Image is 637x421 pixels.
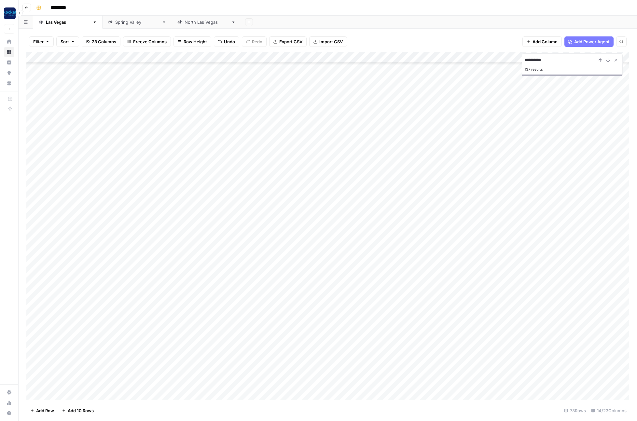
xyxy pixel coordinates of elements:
[4,68,14,78] a: Opportunities
[525,65,620,73] div: 137 results
[115,19,159,25] div: [GEOGRAPHIC_DATA]
[4,408,14,418] button: Help + Support
[269,36,307,47] button: Export CSV
[564,36,614,47] button: Add Power Agent
[36,407,54,414] span: Add Row
[4,36,14,47] a: Home
[92,38,116,45] span: 23 Columns
[522,36,562,47] button: Add Column
[4,5,14,21] button: Workspace: Rocket Pilots
[4,7,16,19] img: Rocket Pilots Logo
[133,38,167,45] span: Freeze Columns
[173,36,211,47] button: Row Height
[123,36,171,47] button: Freeze Columns
[33,16,103,29] a: [GEOGRAPHIC_DATA]
[33,38,44,45] span: Filter
[612,56,620,64] button: Close Search
[319,38,343,45] span: Import CSV
[46,19,90,25] div: [GEOGRAPHIC_DATA]
[4,78,14,88] a: Your Data
[242,36,267,47] button: Redo
[596,56,604,64] button: Previous Result
[533,38,558,45] span: Add Column
[561,405,589,416] div: 73 Rows
[4,57,14,68] a: Insights
[61,38,69,45] span: Sort
[574,38,610,45] span: Add Power Agent
[224,38,235,45] span: Undo
[589,405,629,416] div: 14/23 Columns
[29,36,54,47] button: Filter
[26,405,58,416] button: Add Row
[56,36,79,47] button: Sort
[309,36,347,47] button: Import CSV
[103,16,172,29] a: [GEOGRAPHIC_DATA]
[4,398,14,408] a: Usage
[4,47,14,57] a: Browse
[604,56,612,64] button: Next Result
[185,19,228,25] div: [GEOGRAPHIC_DATA]
[252,38,262,45] span: Redo
[68,407,94,414] span: Add 10 Rows
[184,38,207,45] span: Row Height
[4,387,14,398] a: Settings
[82,36,120,47] button: 23 Columns
[279,38,302,45] span: Export CSV
[172,16,241,29] a: [GEOGRAPHIC_DATA]
[58,405,98,416] button: Add 10 Rows
[214,36,239,47] button: Undo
